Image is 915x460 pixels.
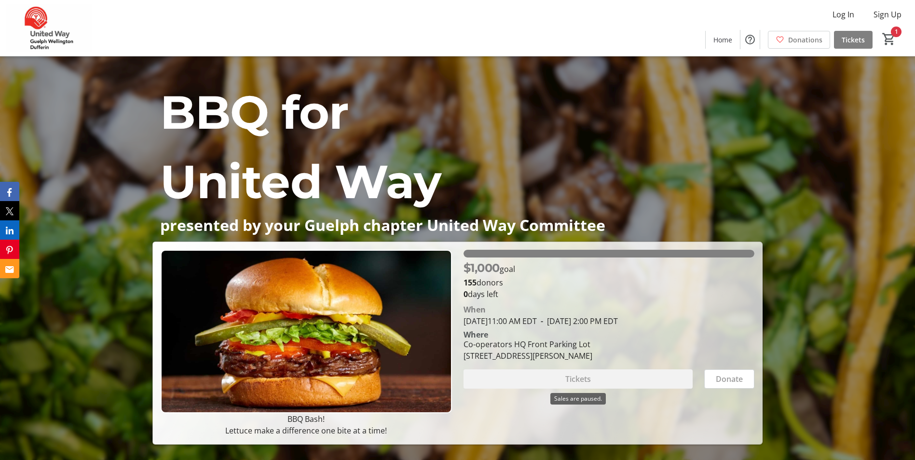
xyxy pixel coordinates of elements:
div: When [464,304,486,315]
div: [STREET_ADDRESS][PERSON_NAME] [464,350,592,362]
span: Donations [788,35,822,45]
span: - [537,316,547,326]
button: Help [740,30,760,49]
span: Tickets [842,35,865,45]
span: BBQ for [160,84,349,140]
p: goal [464,259,515,277]
b: 155 [464,277,477,288]
div: Where [464,331,488,338]
div: 100% of fundraising goal reached [464,250,754,257]
button: Log In [825,7,862,22]
p: BBQ Bash! [161,413,451,425]
a: Tickets [834,31,873,49]
a: Donations [768,31,830,49]
img: United Way Guelph Wellington Dufferin's Logo [6,4,92,52]
span: [DATE] 2:00 PM EDT [537,316,618,326]
span: Sign Up [874,9,901,20]
span: 0 [464,289,468,299]
p: Lettuce make a difference one bite at a time! [161,425,451,436]
span: Log In [833,9,854,20]
span: [DATE] 11:00 AM EDT [464,316,537,326]
p: presented by your Guelph chapter United Way Committee [160,216,755,233]
div: Co-operators HQ Front Parking Lot [464,338,592,350]
img: Campaign CTA Media Photo [161,250,451,413]
div: Sales are paused. [550,393,606,405]
button: Sign Up [866,7,909,22]
p: days left [464,288,754,300]
a: Home [706,31,740,49]
span: $1,000 [464,261,500,275]
span: United Way [160,153,441,210]
p: donors [464,277,754,288]
span: Home [713,35,732,45]
button: Cart [880,30,898,48]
